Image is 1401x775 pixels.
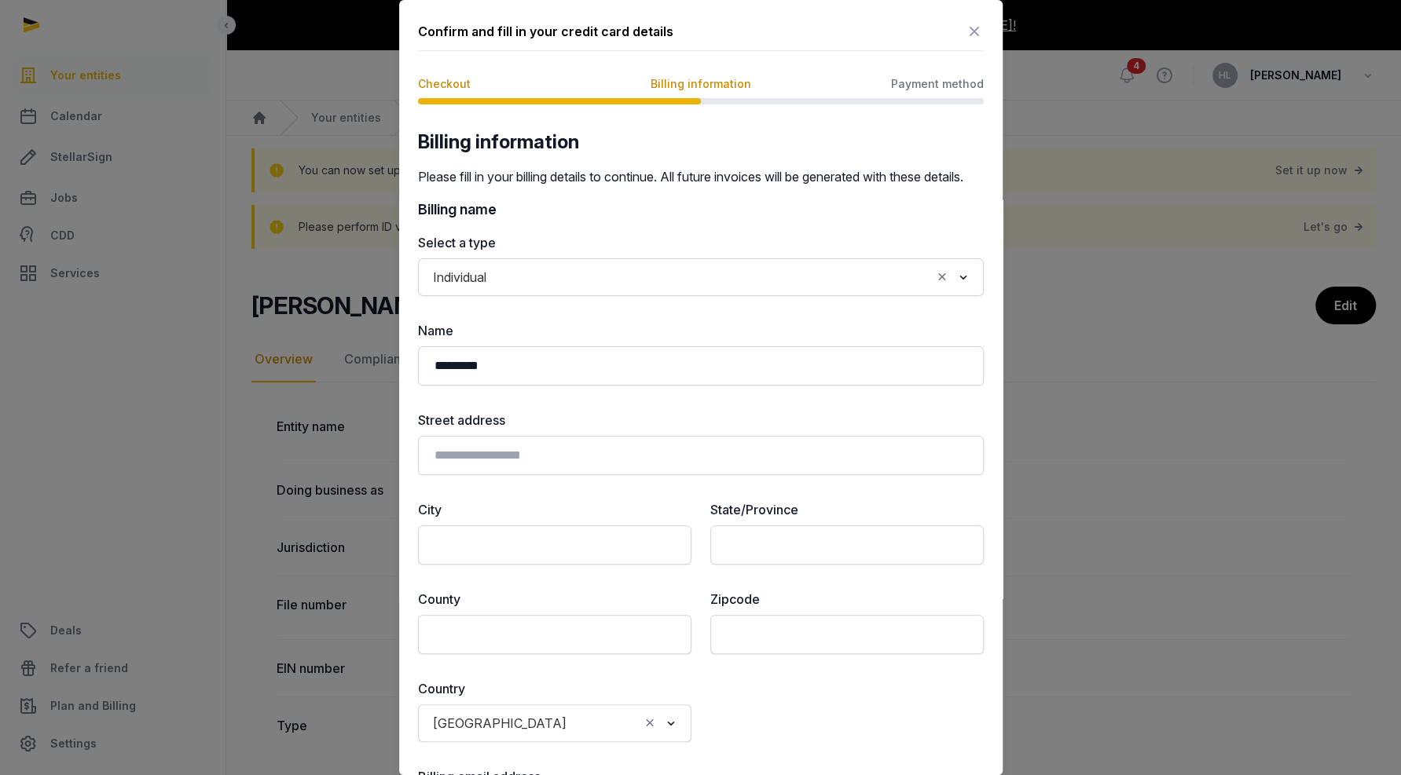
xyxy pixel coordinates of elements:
button: Clear Selected [643,712,657,734]
label: State/Province [710,500,984,519]
p: Please fill in your billing details to continue. All future invoices will be generated with these... [418,167,984,186]
span: Payment method [891,76,984,92]
button: Clear Selected [935,266,949,288]
h2: Billing information [418,130,984,155]
label: Zipcode [710,590,984,609]
h2: Billing name [418,199,984,221]
label: County [418,590,691,609]
div: Confirm and fill in your credit card details [418,22,673,41]
input: Search for option [493,266,931,288]
label: City [418,500,691,519]
div: Search for option [426,263,976,291]
span: [GEOGRAPHIC_DATA] [429,712,570,734]
span: Individual [429,266,490,288]
span: Checkout [418,76,471,92]
iframe: Chat Widget [1322,700,1401,775]
label: Select a type [418,233,984,252]
span: Billing information [651,76,751,92]
input: Search for option [574,712,639,734]
label: Street address [418,411,984,430]
div: Search for option [426,709,684,737]
label: Country [418,679,691,698]
label: Name [418,321,984,340]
